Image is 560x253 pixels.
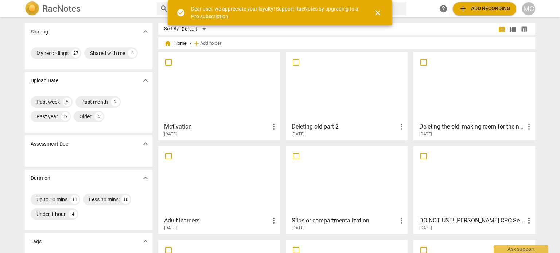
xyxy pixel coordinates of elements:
[521,25,528,32] span: table_chart
[164,216,269,225] h3: Adult learners
[141,237,150,246] span: expand_more
[63,98,71,106] div: 5
[453,2,516,15] button: Upload
[525,216,533,225] span: more_vert
[269,216,278,225] span: more_vert
[507,24,518,35] button: List view
[164,131,177,137] span: [DATE]
[94,112,103,121] div: 5
[498,25,506,33] span: view_module
[288,149,405,231] a: Silos or compartmentalization[DATE]
[36,210,66,218] div: Under 1 hour
[61,112,70,121] div: 19
[416,55,533,137] a: Deleting the old, making room for the new[DATE]
[288,55,405,137] a: Deleting old part 2[DATE]
[397,122,406,131] span: more_vert
[36,98,60,106] div: Past week
[190,41,191,46] span: /
[182,23,209,35] div: Default
[140,236,151,247] button: Show more
[164,26,179,32] div: Sort By
[31,238,42,245] p: Tags
[79,113,92,120] div: Older
[31,77,58,84] p: Upload Date
[292,216,397,225] h3: Silos or compartmentalization
[128,49,137,58] div: 4
[141,27,150,36] span: expand_more
[31,174,50,182] p: Duration
[89,196,118,203] div: Less 30 mins
[191,13,228,19] a: Pro subscription
[459,4,510,13] span: Add recording
[419,122,525,131] h3: Deleting the old, making room for the new
[111,98,120,106] div: 2
[176,8,185,17] span: check_circle
[25,1,39,16] img: Logo
[69,210,77,218] div: 4
[292,131,304,137] span: [DATE]
[42,4,81,14] h2: RaeNotes
[459,4,467,13] span: add
[31,140,68,148] p: Assessment Due
[191,5,360,20] div: Dear user, we appreciate your loyalty! Support RaeNotes by upgrading to a
[161,149,277,231] a: Adult learners[DATE]
[25,1,151,16] a: LogoRaeNotes
[70,195,79,204] div: 11
[164,40,171,47] span: home
[36,50,69,57] div: My recordings
[419,131,432,137] span: [DATE]
[439,4,448,13] span: help
[419,225,432,231] span: [DATE]
[373,8,382,17] span: close
[164,225,177,231] span: [DATE]
[437,2,450,15] a: Help
[36,113,58,120] div: Past year
[31,28,48,36] p: Sharing
[90,50,125,57] div: Shared with me
[518,24,529,35] button: Table view
[160,4,168,13] span: search
[81,98,108,106] div: Past month
[292,225,304,231] span: [DATE]
[140,26,151,37] button: Show more
[269,122,278,131] span: more_vert
[140,138,151,149] button: Show more
[494,245,548,253] div: Ask support
[497,24,507,35] button: Tile view
[141,76,150,85] span: expand_more
[141,139,150,148] span: expand_more
[140,75,151,86] button: Show more
[522,2,535,15] button: MC
[164,40,187,47] span: Home
[525,122,533,131] span: more_vert
[121,195,130,204] div: 16
[509,25,517,33] span: view_list
[397,216,406,225] span: more_vert
[140,173,151,183] button: Show more
[193,40,200,47] span: add
[419,216,525,225] h3: DO NOT USE! Klimczak CPC Session 2025-1
[292,122,397,131] h3: Deleting old part 2
[71,49,80,58] div: 27
[164,122,269,131] h3: Motivation
[369,4,386,21] button: Close
[161,55,277,137] a: Motivation[DATE]
[416,149,533,231] a: DO NOT USE! [PERSON_NAME] CPC Session 2025-1[DATE]
[200,41,221,46] span: Add folder
[36,196,67,203] div: Up to 10 mins
[141,174,150,182] span: expand_more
